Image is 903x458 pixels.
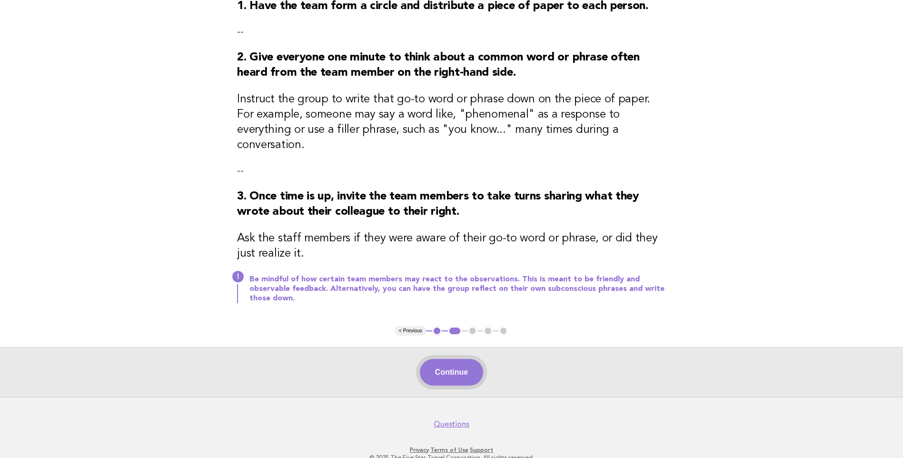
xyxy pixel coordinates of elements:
a: Terms of Use [430,447,468,453]
strong: 2. Give everyone one minute to think about a common word or phrase often heard from the team memb... [237,52,639,79]
a: Support [470,447,493,453]
h3: Ask the staff members if they were aware of their go-to word or phrase, or did they just realize it. [237,231,666,261]
strong: 1. Have the team form a circle and distribute a piece of paper to each person. [237,0,648,12]
button: 2 [448,326,462,336]
button: < Previous [395,326,426,336]
button: Continue [420,359,483,386]
p: -- [237,164,666,178]
p: · · [160,446,743,454]
button: 1 [432,326,442,336]
a: Questions [434,419,469,429]
a: Privacy [410,447,429,453]
p: -- [237,25,666,39]
strong: 3. Once time is up, invite the team members to take turns sharing what they wrote about their col... [237,191,639,218]
h3: Instruct the group to write that go-to word or phrase down on the piece of paper. For example, so... [237,92,666,153]
p: Be mindful of how certain team members may react to the observations. This is meant to be friendl... [249,275,666,303]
